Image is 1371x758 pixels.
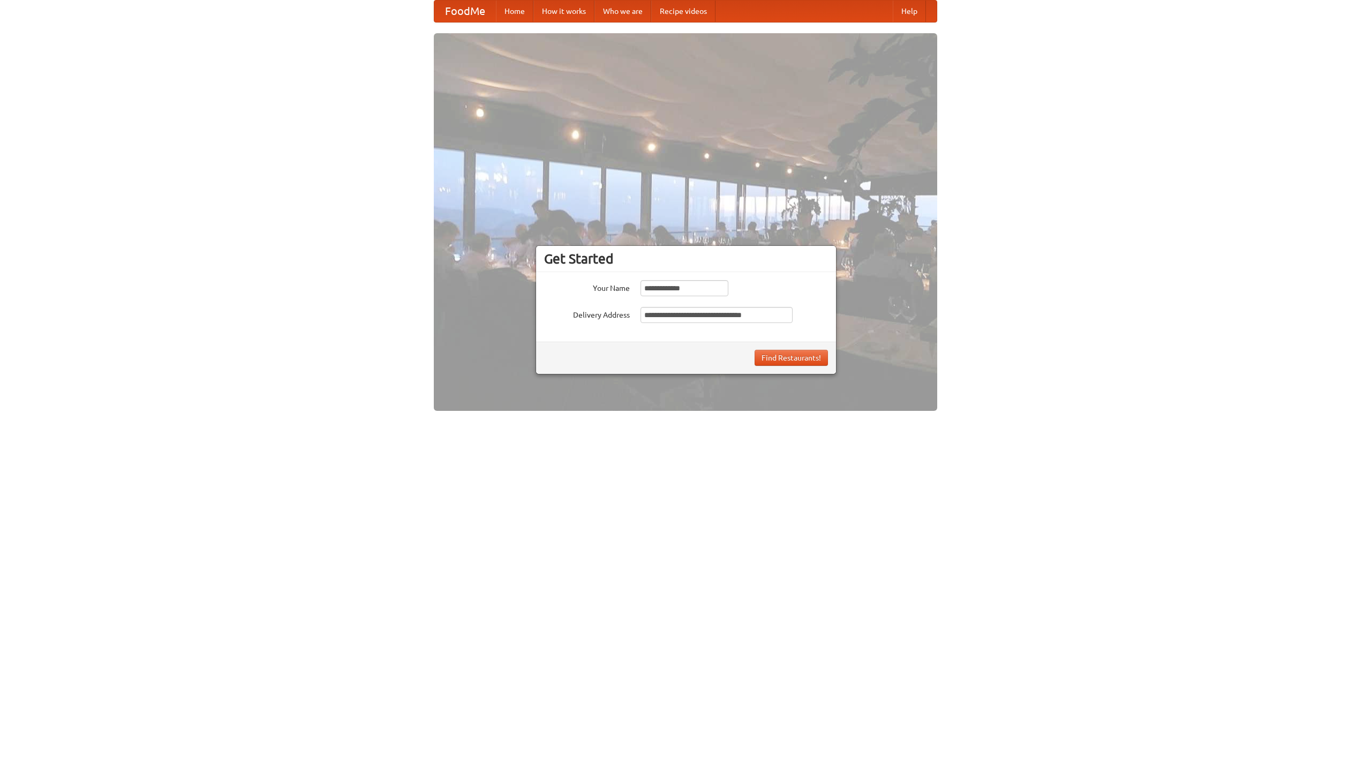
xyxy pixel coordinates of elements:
a: Home [496,1,533,22]
h3: Get Started [544,251,828,267]
label: Delivery Address [544,307,630,320]
a: FoodMe [434,1,496,22]
a: Who we are [594,1,651,22]
label: Your Name [544,280,630,294]
a: How it works [533,1,594,22]
a: Help [893,1,926,22]
a: Recipe videos [651,1,715,22]
button: Find Restaurants! [755,350,828,366]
